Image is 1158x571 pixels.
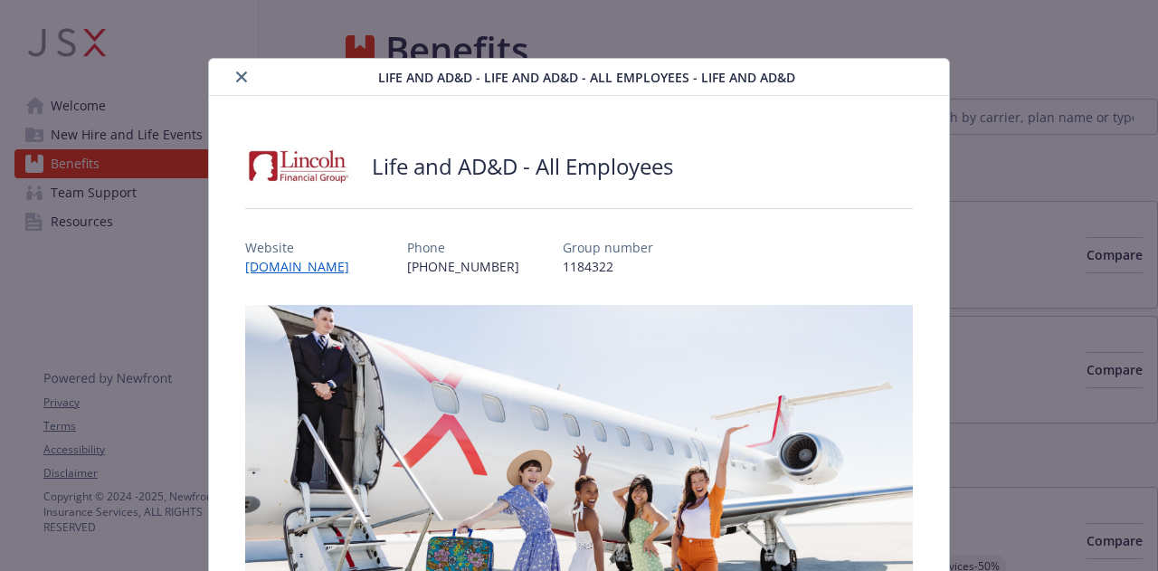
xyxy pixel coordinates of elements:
[245,238,364,257] p: Website
[563,257,653,276] p: 1184322
[563,238,653,257] p: Group number
[378,68,795,87] span: Life and AD&D - Life and AD&D - All Employees - Life and AD&D
[231,66,252,88] button: close
[372,151,673,182] h2: Life and AD&D - All Employees
[245,258,364,275] a: [DOMAIN_NAME]
[407,238,519,257] p: Phone
[407,257,519,276] p: [PHONE_NUMBER]
[245,139,354,194] img: Lincoln Financial Group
